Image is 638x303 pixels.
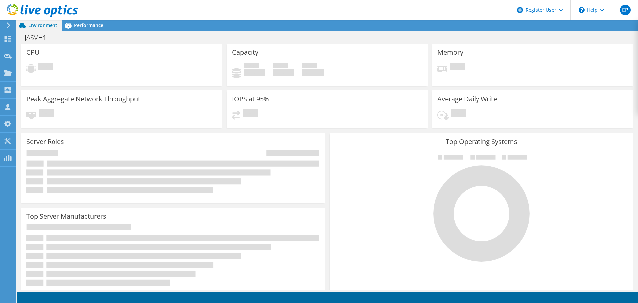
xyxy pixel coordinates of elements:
[302,63,317,69] span: Total
[26,95,140,103] h3: Peak Aggregate Network Throughput
[302,69,324,76] h4: 0 GiB
[26,138,64,145] h3: Server Roles
[450,63,465,72] span: Pending
[28,22,57,28] span: Environment
[335,138,628,145] h3: Top Operating Systems
[579,7,585,13] svg: \n
[26,213,106,220] h3: Top Server Manufacturers
[451,109,466,118] span: Pending
[74,22,103,28] span: Performance
[437,95,497,103] h3: Average Daily Write
[273,63,288,69] span: Free
[243,109,258,118] span: Pending
[244,69,265,76] h4: 0 GiB
[232,95,269,103] h3: IOPS at 95%
[437,49,463,56] h3: Memory
[620,5,631,15] span: EP
[273,69,294,76] h4: 0 GiB
[244,63,259,69] span: Used
[39,109,54,118] span: Pending
[26,49,40,56] h3: CPU
[38,63,53,72] span: Pending
[22,34,56,41] h1: JASVH1
[232,49,258,56] h3: Capacity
